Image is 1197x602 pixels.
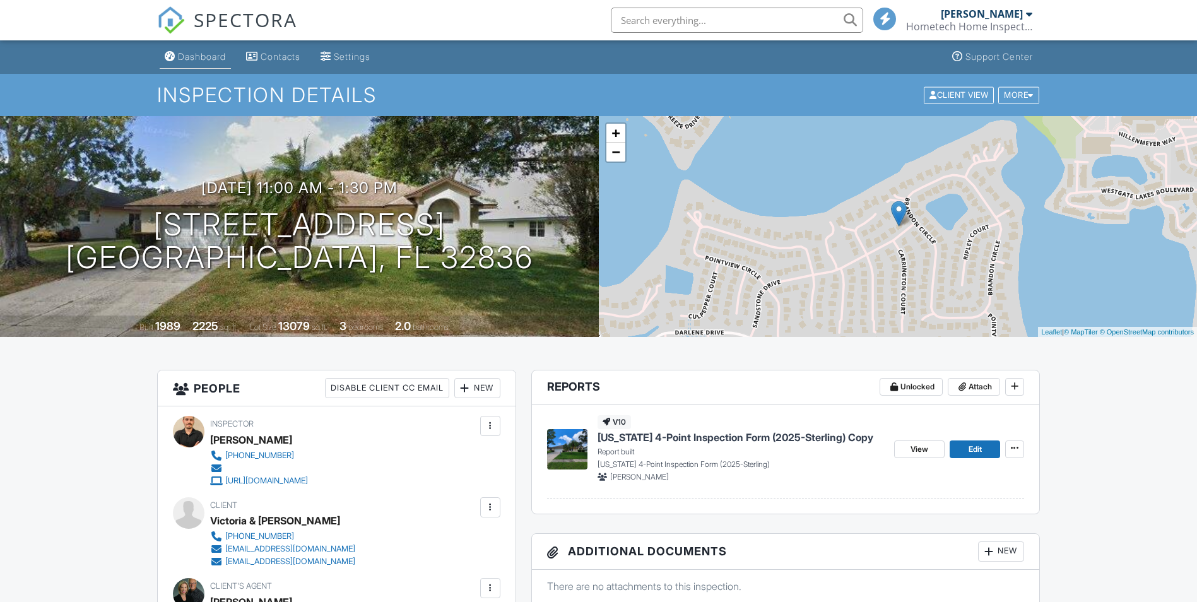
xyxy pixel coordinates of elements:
div: Support Center [965,51,1033,62]
a: © OpenStreetMap contributors [1100,328,1194,336]
h1: [STREET_ADDRESS] [GEOGRAPHIC_DATA], FL 32836 [66,208,533,275]
div: [PERSON_NAME] [210,430,292,449]
a: © MapTiler [1064,328,1098,336]
div: 1989 [155,319,180,333]
div: Hometech Home Inspections [906,20,1032,33]
input: Search everything... [611,8,863,33]
span: Lot Size [250,322,276,332]
div: 3 [339,319,346,333]
div: [EMAIL_ADDRESS][DOMAIN_NAME] [225,557,355,567]
div: [PHONE_NUMBER] [225,531,294,541]
div: Disable Client CC Email [325,378,449,398]
h3: Additional Documents [532,534,1040,570]
a: Client View [923,90,997,99]
img: The Best Home Inspection Software - Spectora [157,6,185,34]
div: [URL][DOMAIN_NAME] [225,476,308,486]
div: Settings [334,51,370,62]
a: [EMAIL_ADDRESS][DOMAIN_NAME] [210,555,355,568]
a: [EMAIL_ADDRESS][DOMAIN_NAME] [210,543,355,555]
p: There are no attachments to this inspection. [547,579,1025,593]
h1: Inspection Details [157,84,1041,106]
div: More [998,86,1039,103]
a: [PHONE_NUMBER] [210,449,308,462]
a: Zoom in [606,124,625,143]
h3: [DATE] 11:00 am - 1:30 pm [201,179,398,196]
a: Settings [315,45,375,69]
span: sq.ft. [312,322,327,332]
div: Dashboard [178,51,226,62]
div: Client View [924,86,994,103]
span: SPECTORA [194,6,297,33]
div: [EMAIL_ADDRESS][DOMAIN_NAME] [225,544,355,554]
a: Support Center [947,45,1038,69]
span: Inspector [210,419,254,428]
a: Leaflet [1041,328,1062,336]
span: bathrooms [413,322,449,332]
span: bedrooms [348,322,383,332]
span: Client's Agent [210,581,272,591]
div: 2225 [192,319,218,333]
div: 13079 [278,319,310,333]
a: [URL][DOMAIN_NAME] [210,475,308,487]
div: [PHONE_NUMBER] [225,451,294,461]
span: Client [210,500,237,510]
a: [PHONE_NUMBER] [210,530,355,543]
div: Contacts [261,51,300,62]
h3: People [158,370,516,406]
span: Built [139,322,153,332]
div: 2.0 [395,319,411,333]
a: SPECTORA [157,17,297,44]
div: | [1038,327,1197,338]
div: New [454,378,500,398]
a: Zoom out [606,143,625,162]
span: sq. ft. [220,322,238,332]
a: Contacts [241,45,305,69]
div: Victoria & [PERSON_NAME] [210,511,340,530]
div: New [978,541,1024,562]
a: Dashboard [160,45,231,69]
div: [PERSON_NAME] [941,8,1023,20]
